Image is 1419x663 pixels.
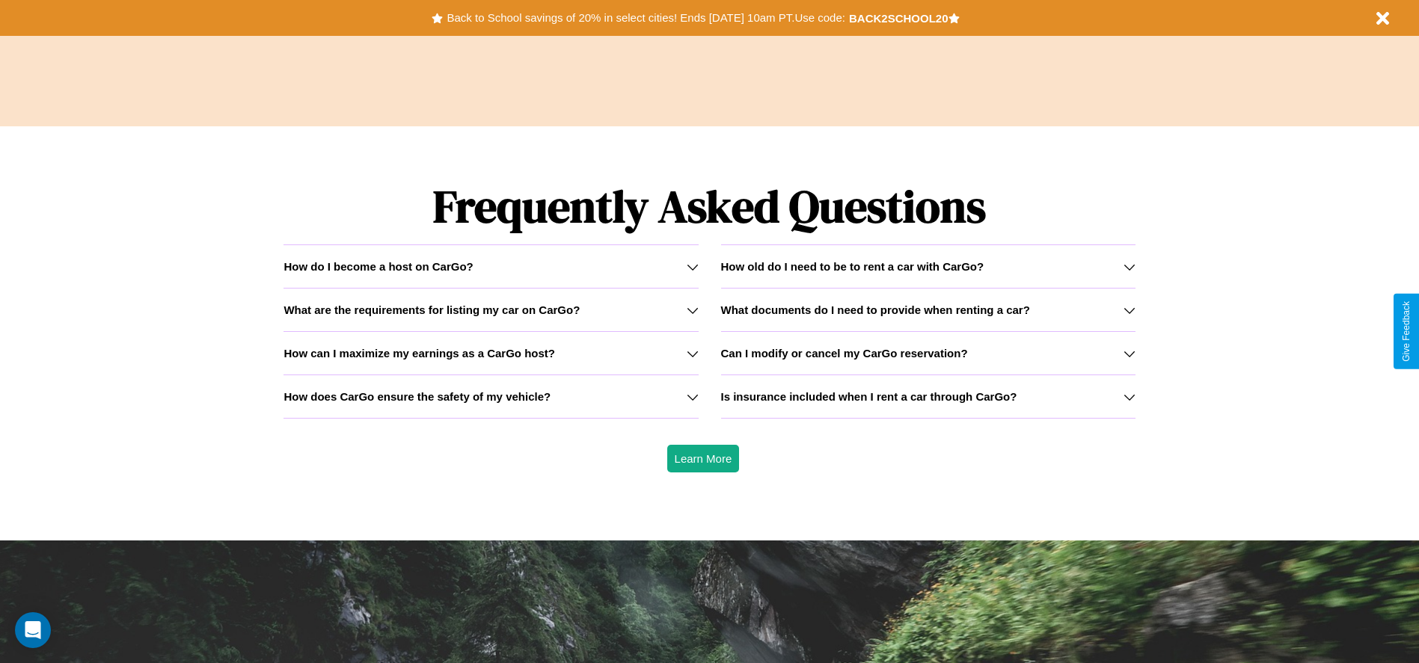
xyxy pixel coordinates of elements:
[667,445,740,472] button: Learn More
[721,303,1030,316] h3: What documents do I need to provide when renting a car?
[284,260,473,273] h3: How do I become a host on CarGo?
[284,303,580,316] h3: What are the requirements for listing my car on CarGo?
[15,612,51,648] div: Open Intercom Messenger
[443,7,848,28] button: Back to School savings of 20% in select cities! Ends [DATE] 10am PT.Use code:
[284,390,551,403] h3: How does CarGo ensure the safety of my vehicle?
[721,260,984,273] h3: How old do I need to be to rent a car with CarGo?
[284,347,555,360] h3: How can I maximize my earnings as a CarGo host?
[721,390,1017,403] h3: Is insurance included when I rent a car through CarGo?
[1401,301,1412,362] div: Give Feedback
[721,347,968,360] h3: Can I modify or cancel my CarGo reservation?
[284,168,1135,244] h1: Frequently Asked Questions
[849,12,948,25] b: BACK2SCHOOL20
